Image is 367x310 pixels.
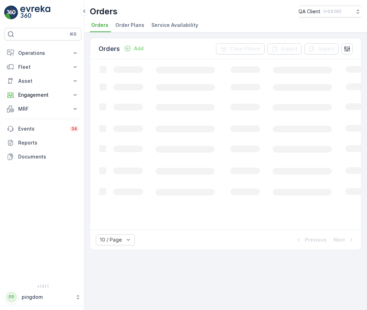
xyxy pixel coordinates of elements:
[151,22,198,29] span: Service Availability
[134,45,144,52] p: Add
[4,6,18,20] img: logo
[18,105,67,112] p: MRF
[18,125,66,132] p: Events
[71,126,77,132] p: 34
[18,50,67,57] p: Operations
[99,44,120,54] p: Orders
[216,43,265,54] button: Clear Filters
[6,291,17,303] div: PP
[4,60,81,74] button: Fleet
[298,6,361,17] button: QA Client(+03:00)
[18,91,67,98] p: Engagement
[4,46,81,60] button: Operations
[18,64,67,71] p: Fleet
[18,77,67,84] p: Asset
[121,44,146,53] button: Add
[4,136,81,150] a: Reports
[90,6,117,17] p: Orders
[267,43,302,54] button: Export
[91,22,108,29] span: Orders
[323,9,341,14] p: ( +03:00 )
[4,122,81,136] a: Events34
[281,45,297,52] p: Export
[4,290,81,304] button: PPpingdom
[333,236,345,243] p: Next
[4,150,81,164] a: Documents
[305,236,326,243] p: Previous
[318,45,334,52] p: Import
[22,294,72,301] p: pingdom
[18,139,79,146] p: Reports
[294,236,327,244] button: Previous
[18,153,79,160] p: Documents
[20,6,50,20] img: logo_light-DOdMpM7g.png
[70,31,77,37] p: ⌘B
[4,284,81,288] span: v 1.51.1
[333,236,355,244] button: Next
[298,8,321,15] p: QA Client
[4,88,81,102] button: Engagement
[304,43,339,54] button: Import
[115,22,144,29] span: Order Plans
[4,74,81,88] button: Asset
[230,45,260,52] p: Clear Filters
[4,102,81,116] button: MRF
